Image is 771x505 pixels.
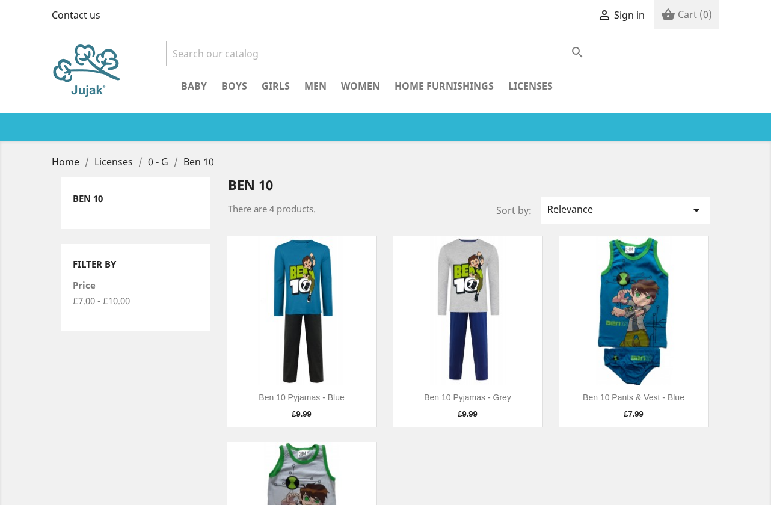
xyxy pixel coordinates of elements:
span: Cart [678,8,697,21]
img: Ben 10 Pyjamas - Grey [393,236,542,385]
a: Home Furnishings [389,78,500,96]
img: Ben 10 Pyjamas - Blue [227,236,376,385]
span: £9.99 [292,409,312,418]
a: Girls [256,78,296,96]
a: Men [298,78,333,96]
h1: Ben 10 [228,177,711,192]
a: Baby [175,78,213,96]
img: Ben 10 Pants & Vest - Blue [559,236,708,385]
i:  [570,45,585,60]
span: Sign in [614,8,645,22]
i:  [597,9,612,23]
span: Sort by: [478,204,541,216]
span: 0 - G [148,155,168,168]
span: Home [52,155,79,168]
a: Ben 10 Pants & Vest - Blue [583,393,684,402]
span: £7.99 [624,409,644,418]
p: Filter By [73,259,198,269]
i:  [689,203,704,218]
p: Price [73,280,180,290]
a: Home [52,155,82,168]
a: Women [335,78,386,96]
a: Ben 10 [73,192,103,204]
button:  [567,44,588,60]
a: Licenses [502,78,559,96]
a: Contact us [52,8,100,22]
p: £7.00 - £10.00 [73,295,198,307]
a: 12,964 verified reviews [303,124,486,137]
button: Relevance [541,197,710,224]
input: Search [166,41,589,66]
span: 12,964 verified reviews [375,121,486,135]
a: Ben 10 [183,155,214,168]
a: Ben 10 Pyjamas - Grey [424,393,511,402]
img: Jujak [52,41,125,101]
span: £9.99 [458,409,478,418]
span: Licenses [94,155,133,168]
a:  Sign in [597,8,645,22]
a: Ben 10 Pyjamas - Blue [259,393,344,402]
p: There are 4 products. [228,203,460,215]
a: Licenses [94,155,135,168]
i: shopping_basket [661,8,675,23]
a: 0 - G [148,155,171,168]
span: (0) [699,8,712,21]
a: Boys [215,78,253,96]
